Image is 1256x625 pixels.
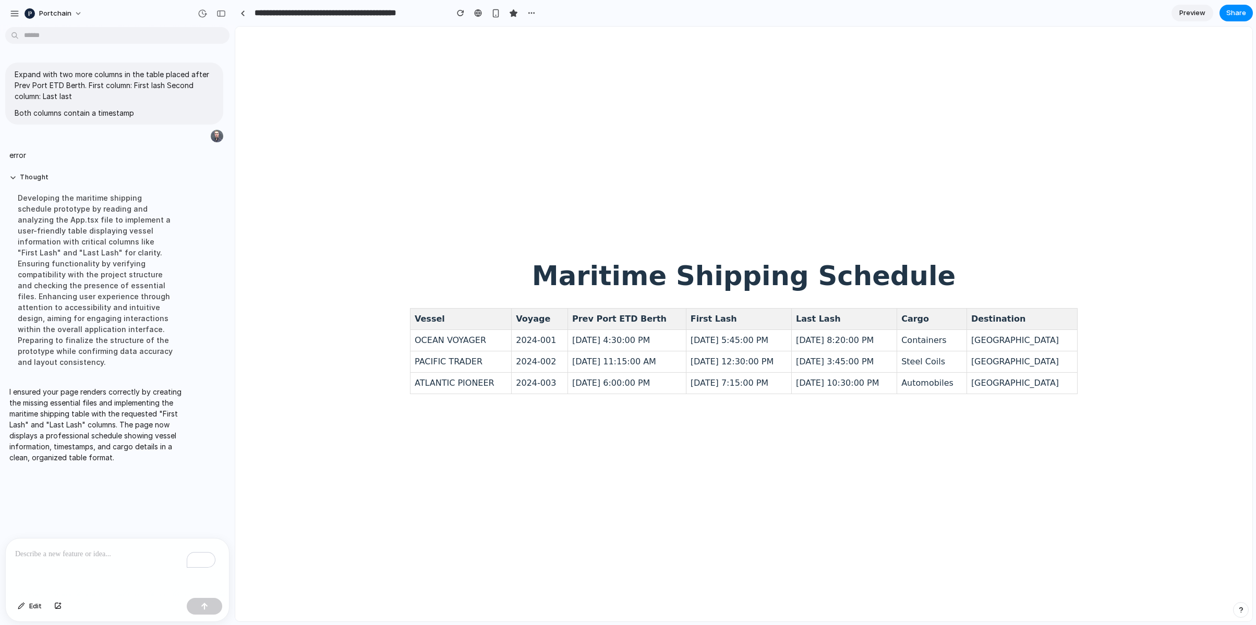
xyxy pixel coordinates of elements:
td: [DATE] 12:30:00 PM [451,325,556,346]
td: [DATE] 11:15:00 AM [333,325,451,346]
button: Share [1219,5,1253,21]
th: Voyage [276,282,333,303]
span: Edit [29,601,42,611]
p: I ensured your page renders correctly by creating the missing essential files and implementing th... [9,386,184,463]
td: [DATE] 10:30:00 PM [556,346,661,367]
td: [DATE] 6:00:00 PM [333,346,451,367]
div: To enrich screen reader interactions, please activate Accessibility in Grammarly extension settings [6,538,229,594]
th: Prev Port ETD Berth [333,282,451,303]
th: Cargo [662,282,732,303]
td: [GEOGRAPHIC_DATA] [731,346,842,367]
p: Both columns contain a timestamp [15,107,214,118]
td: [DATE] 4:30:00 PM [333,303,451,325]
td: OCEAN VOYAGER [175,303,276,325]
span: Share [1226,8,1246,18]
th: Vessel [175,282,276,303]
td: 2024-002 [276,325,333,346]
span: Preview [1179,8,1205,18]
td: [DATE] 8:20:00 PM [556,303,661,325]
td: [DATE] 3:45:00 PM [556,325,661,346]
td: 2024-001 [276,303,333,325]
button: Edit [13,598,47,615]
th: First Lash [451,282,556,303]
a: Preview [1172,5,1213,21]
td: Containers [662,303,732,325]
span: Portchain [39,8,71,19]
td: ATLANTIC PIONEER [175,346,276,367]
button: Portchain [20,5,88,22]
p: error [9,150,26,161]
td: Steel Coils [662,325,732,346]
th: Destination [731,282,842,303]
th: Last Lash [556,282,661,303]
td: Automobiles [662,346,732,367]
h1: Maritime Shipping Schedule [175,235,842,264]
div: Developing the maritime shipping schedule prototype by reading and analyzing the App.tsx file to ... [9,186,184,374]
td: [GEOGRAPHIC_DATA] [731,325,842,346]
td: [GEOGRAPHIC_DATA] [731,303,842,325]
p: Expand with two more columns in the table placed after Prev Port ETD Berth. First column: First l... [15,69,214,102]
td: 2024-003 [276,346,333,367]
td: PACIFIC TRADER [175,325,276,346]
td: [DATE] 7:15:00 PM [451,346,556,367]
td: [DATE] 5:45:00 PM [451,303,556,325]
